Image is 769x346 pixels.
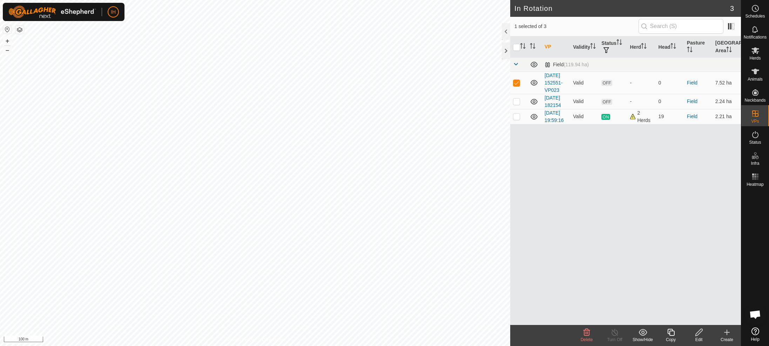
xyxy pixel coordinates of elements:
[685,337,713,343] div: Edit
[713,337,741,343] div: Create
[713,72,741,94] td: 7.52 ha
[581,337,593,342] span: Delete
[656,36,684,58] th: Head
[601,80,612,86] span: OFF
[570,36,599,58] th: Validity
[570,94,599,109] td: Valid
[8,6,96,18] img: Gallagher Logo
[564,62,589,67] span: (119.94 ha)
[713,109,741,124] td: 2.21 ha
[744,35,767,39] span: Notifications
[3,37,12,45] button: +
[684,36,713,58] th: Pasture
[228,337,254,343] a: Privacy Policy
[590,44,596,50] p-sorticon: Activate to sort
[745,14,765,18] span: Schedules
[751,337,760,341] span: Help
[670,44,676,50] p-sorticon: Activate to sort
[749,56,761,60] span: Herds
[747,182,764,186] span: Heatmap
[630,79,653,87] div: -
[601,114,610,120] span: ON
[745,304,766,325] div: Open chat
[629,337,657,343] div: Show/Hide
[545,62,589,68] div: Field
[657,337,685,343] div: Copy
[687,114,697,119] a: Field
[601,99,612,105] span: OFF
[514,4,730,13] h2: In Rotation
[656,94,684,109] td: 0
[599,36,627,58] th: Status
[639,19,723,34] input: Search (S)
[630,98,653,105] div: -
[630,109,653,124] div: 2 Herds
[687,99,697,104] a: Field
[570,109,599,124] td: Valid
[730,3,734,14] span: 3
[3,25,12,34] button: Reset Map
[542,36,570,58] th: VP
[627,36,655,58] th: Herd
[656,109,684,124] td: 19
[751,119,759,123] span: VPs
[520,44,526,50] p-sorticon: Activate to sort
[748,77,763,81] span: Animals
[111,8,116,16] span: IH
[713,36,741,58] th: [GEOGRAPHIC_DATA] Area
[545,95,561,108] a: [DATE] 182154
[687,80,697,86] a: Field
[726,48,732,53] p-sorticon: Activate to sort
[15,26,24,34] button: Map Layers
[744,98,765,102] span: Neckbands
[570,72,599,94] td: Valid
[514,23,639,30] span: 1 selected of 3
[3,46,12,54] button: –
[262,337,283,343] a: Contact Us
[545,110,564,123] a: [DATE] 19:59:16
[713,94,741,109] td: 2.24 ha
[616,40,622,46] p-sorticon: Activate to sort
[741,325,769,344] a: Help
[601,337,629,343] div: Turn Off
[530,44,535,50] p-sorticon: Activate to sort
[749,140,761,144] span: Status
[656,72,684,94] td: 0
[751,161,759,165] span: Infra
[545,73,562,93] a: [DATE] 152551-VP023
[641,44,647,50] p-sorticon: Activate to sort
[687,48,693,53] p-sorticon: Activate to sort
